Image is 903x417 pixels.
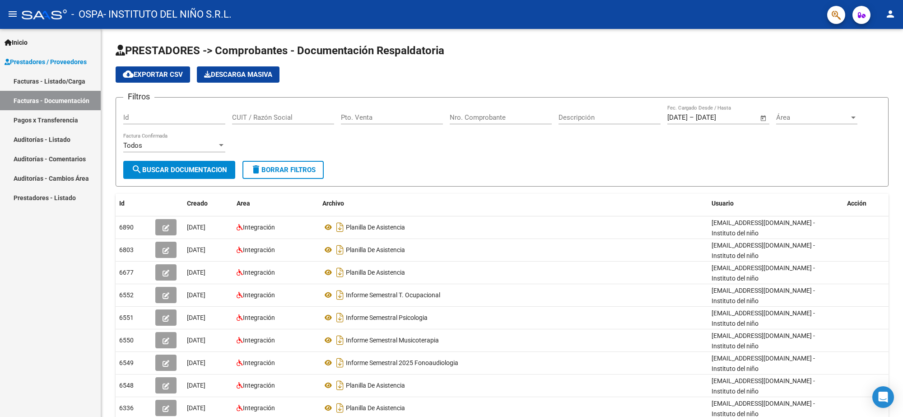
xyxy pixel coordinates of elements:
[712,287,815,305] span: [EMAIL_ADDRESS][DOMAIN_NAME] - Instituto del niño
[204,70,272,79] span: Descarga Masiva
[885,9,896,19] mat-icon: person
[243,314,275,321] span: Integración
[346,337,439,344] span: Informe Semestral Musicoterapia
[243,404,275,412] span: Integración
[197,66,279,83] button: Descarga Masiva
[712,242,815,259] span: [EMAIL_ADDRESS][DOMAIN_NAME] - Instituto del niño
[712,200,734,207] span: Usuario
[712,219,815,237] span: [EMAIL_ADDRESS][DOMAIN_NAME] - Instituto del niño
[187,314,205,321] span: [DATE]
[119,337,134,344] span: 6550
[708,194,843,213] datatable-header-cell: Usuario
[116,194,152,213] datatable-header-cell: Id
[847,200,866,207] span: Acción
[776,113,849,122] span: Área
[197,66,279,83] app-download-masive: Descarga masiva de comprobantes (adjuntos)
[667,113,688,122] input: Fecha inicio
[346,382,405,389] span: Planilla De Asistencia
[119,382,134,389] span: 6548
[319,194,708,213] datatable-header-cell: Archivo
[237,200,250,207] span: Area
[334,378,346,393] i: Descargar documento
[322,200,344,207] span: Archivo
[243,382,275,389] span: Integración
[187,404,205,412] span: [DATE]
[187,200,208,207] span: Creado
[187,382,205,389] span: [DATE]
[131,166,227,174] span: Buscar Documentacion
[71,5,103,24] span: - OSPA
[119,359,134,366] span: 6549
[251,164,261,175] mat-icon: delete
[346,404,405,412] span: Planilla De Asistencia
[334,333,346,347] i: Descargar documento
[187,359,205,366] span: [DATE]
[187,224,205,231] span: [DATE]
[123,141,142,150] span: Todos
[243,359,275,366] span: Integración
[346,359,458,366] span: Informe Semestral 2025 Fonoaudiologia
[689,113,694,122] span: –
[334,288,346,302] i: Descargar documento
[119,246,134,253] span: 6803
[712,355,815,372] span: [EMAIL_ADDRESS][DOMAIN_NAME] - Instituto del niño
[843,194,889,213] datatable-header-cell: Acción
[346,246,405,253] span: Planilla De Asistencia
[187,269,205,276] span: [DATE]
[346,269,405,276] span: Planilla De Asistencia
[5,37,28,47] span: Inicio
[243,291,275,299] span: Integración
[123,161,235,179] button: Buscar Documentacion
[243,337,275,344] span: Integración
[187,246,205,253] span: [DATE]
[759,113,769,123] button: Open calendar
[123,70,183,79] span: Exportar CSV
[243,246,275,253] span: Integración
[334,356,346,370] i: Descargar documento
[116,44,444,57] span: PRESTADORES -> Comprobantes - Documentación Respaldatoria
[103,5,232,24] span: - INSTITUTO DEL NIÑO S.R.L.
[131,164,142,175] mat-icon: search
[187,291,205,299] span: [DATE]
[233,194,319,213] datatable-header-cell: Area
[334,265,346,280] i: Descargar documento
[119,224,134,231] span: 6890
[251,166,316,174] span: Borrar Filtros
[119,200,125,207] span: Id
[116,66,190,83] button: Exportar CSV
[346,291,440,299] span: Informe Semestral T. Ocupacional
[334,310,346,325] i: Descargar documento
[123,90,154,103] h3: Filtros
[119,269,134,276] span: 6677
[187,337,205,344] span: [DATE]
[5,57,87,67] span: Prestadores / Proveedores
[712,309,815,327] span: [EMAIL_ADDRESS][DOMAIN_NAME] - Instituto del niño
[346,314,428,321] span: Informe Semestral Psicologia
[119,404,134,412] span: 6336
[242,161,324,179] button: Borrar Filtros
[712,264,815,282] span: [EMAIL_ADDRESS][DOMAIN_NAME] - Instituto del niño
[712,332,815,350] span: [EMAIL_ADDRESS][DOMAIN_NAME] - Instituto del niño
[334,220,346,234] i: Descargar documento
[243,269,275,276] span: Integración
[334,401,346,415] i: Descargar documento
[243,224,275,231] span: Integración
[872,386,894,408] div: Open Intercom Messenger
[119,314,134,321] span: 6551
[346,224,405,231] span: Planilla De Asistencia
[696,113,740,122] input: Fecha fin
[123,69,134,80] mat-icon: cloud_download
[183,194,233,213] datatable-header-cell: Creado
[119,291,134,299] span: 6552
[712,377,815,395] span: [EMAIL_ADDRESS][DOMAIN_NAME] - Instituto del niño
[7,9,18,19] mat-icon: menu
[334,243,346,257] i: Descargar documento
